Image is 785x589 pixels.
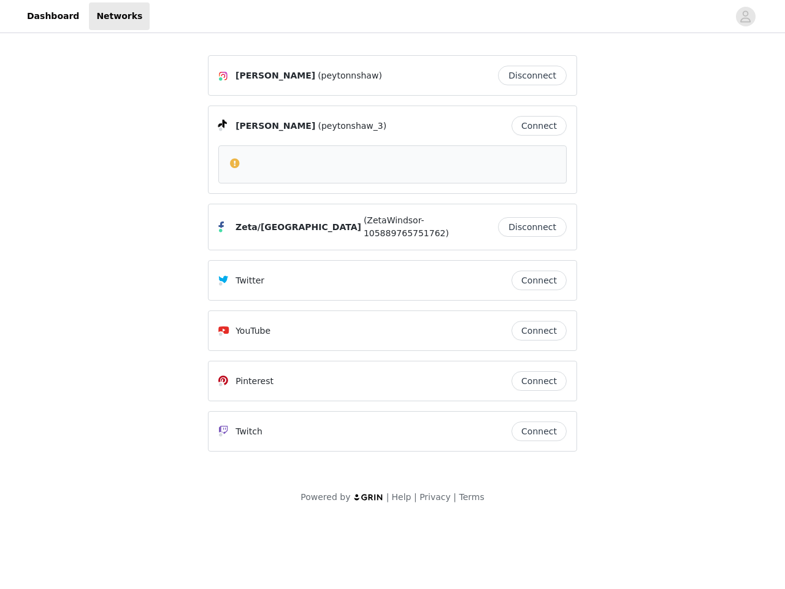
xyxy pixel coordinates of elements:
span: (peytonshaw_3) [318,120,386,133]
a: Networks [89,2,150,30]
a: Dashboard [20,2,86,30]
a: Help [392,492,412,502]
button: Disconnect [498,217,567,237]
span: | [386,492,389,502]
button: Connect [511,371,567,391]
span: (ZetaWindsor-105889765751762) [364,214,496,240]
span: [PERSON_NAME] [235,120,315,133]
span: Zeta/[GEOGRAPHIC_DATA] [235,221,361,234]
span: Powered by [301,492,350,502]
a: Terms [459,492,484,502]
div: avatar [740,7,751,26]
p: Twitter [235,274,264,287]
span: [PERSON_NAME] [235,69,315,82]
a: Privacy [419,492,451,502]
button: Connect [511,321,567,341]
p: YouTube [235,325,270,337]
img: logo [353,493,384,501]
button: Connect [511,271,567,290]
span: | [414,492,417,502]
span: | [453,492,456,502]
button: Connect [511,116,567,136]
img: Instagram Icon [218,71,228,81]
span: (peytonnshaw) [318,69,382,82]
button: Connect [511,422,567,441]
p: Twitch [235,425,262,438]
button: Disconnect [498,66,567,85]
p: Pinterest [235,375,274,388]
